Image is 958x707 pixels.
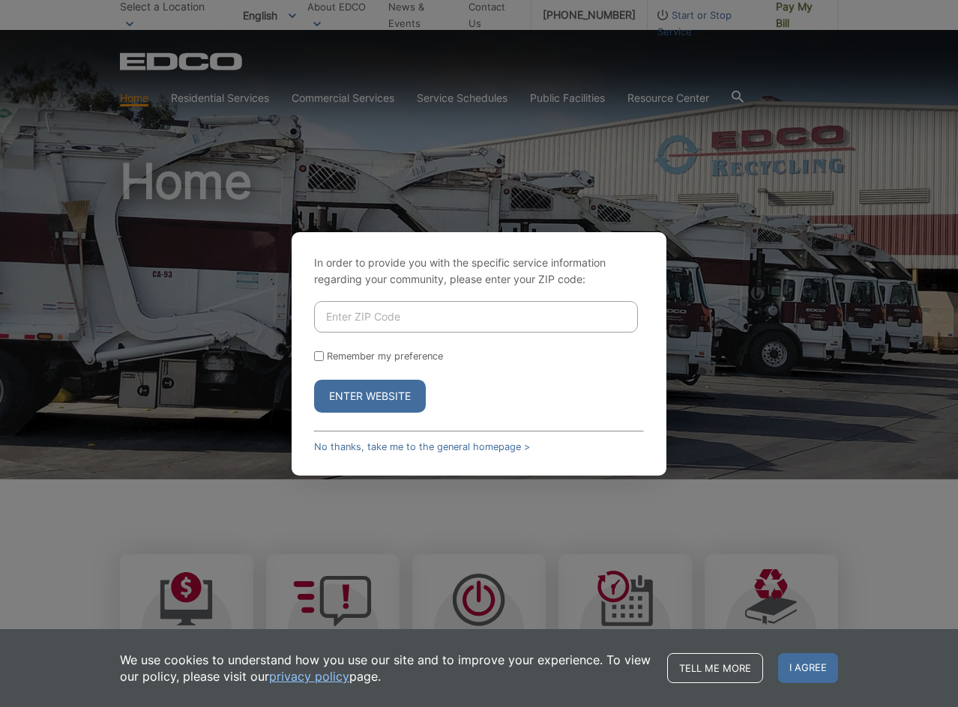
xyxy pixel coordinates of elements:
label: Remember my preference [327,351,443,362]
p: In order to provide you with the specific service information regarding your community, please en... [314,255,644,288]
button: Enter Website [314,380,426,413]
input: Enter ZIP Code [314,301,638,333]
p: We use cookies to understand how you use our site and to improve your experience. To view our pol... [120,652,652,685]
a: Tell me more [667,653,763,683]
a: privacy policy [269,668,349,685]
a: No thanks, take me to the general homepage > [314,441,530,452]
span: I agree [778,653,838,683]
